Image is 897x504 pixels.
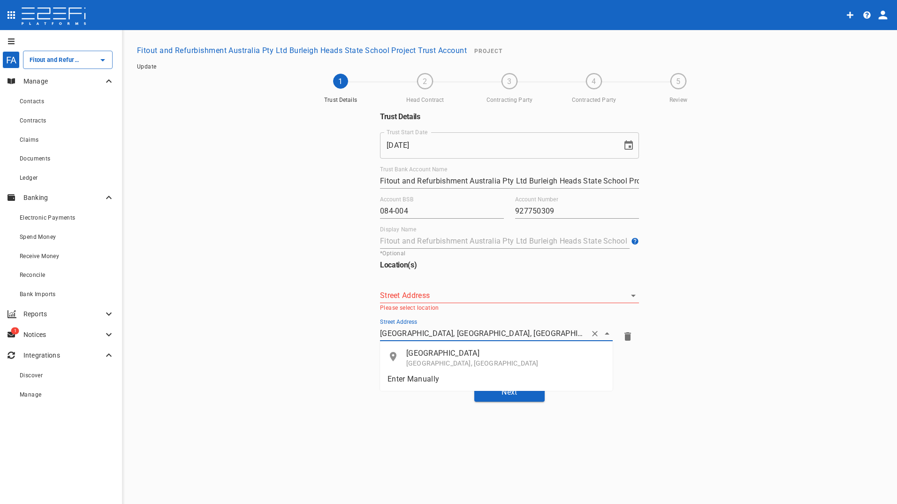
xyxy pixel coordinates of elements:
p: Manage [23,76,103,86]
p: [GEOGRAPHIC_DATA], [GEOGRAPHIC_DATA] [406,359,605,368]
span: Head Contract [402,96,448,104]
span: Spend Money [20,234,56,240]
span: Contracts [20,117,46,124]
span: Trust Details [317,96,364,104]
span: Documents [20,155,51,162]
nav: breadcrumb [137,63,882,70]
span: 1 [11,328,19,335]
button: Close [601,327,614,340]
p: Notices [23,330,103,339]
a: Update [137,63,156,70]
label: Account BSB [380,195,413,203]
span: Claims [20,137,38,143]
label: Display Name [380,225,416,233]
p: Integrations [23,351,103,360]
p: Reports [23,309,103,319]
label: Account Number [515,195,558,203]
span: Discover [20,372,43,379]
button: Open [627,289,640,302]
p: Enter Manually [388,374,439,384]
label: Trust Start Date [387,128,427,136]
span: Ledger [20,175,38,181]
span: Manage [20,391,41,398]
p: Please select location [380,305,639,311]
span: Bank Imports [20,291,56,298]
label: Trust Bank Account Name [380,165,447,173]
span: Review [655,96,702,104]
button: Next [474,383,545,401]
button: Clear [588,327,601,340]
input: Fitout and Refurbishment Australia Pty Ltd Burleigh Heads State School Project Trust Account [380,234,630,249]
input: dd/mm/yyyy [380,132,616,159]
span: Project [474,48,502,54]
span: Receive Money [20,253,59,260]
span: Contracting Party [486,96,533,104]
p: [GEOGRAPHIC_DATA] [406,348,605,359]
span: Reconcile [20,272,46,278]
button: Open [96,53,109,67]
span: Electronic Payments [20,214,76,221]
button: Fitout and Refurbishment Australia Pty Ltd Burleigh Heads State School Project Trust Account [133,41,471,60]
h6: Trust Details [380,112,639,121]
span: Contracted Party [570,96,617,104]
h6: Location(s) [380,260,639,269]
p: Banking [23,193,103,202]
span: Contacts [20,98,44,105]
div: FA [2,51,20,69]
input: Fitout and Refurbishment Australia Pty Ltd Burleigh Heads State School Project Trust Account [27,55,82,65]
span: *Optional [380,250,406,257]
button: Choose date, selected date is Oct 14, 2024 [619,136,638,155]
label: Street Address [380,318,418,326]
